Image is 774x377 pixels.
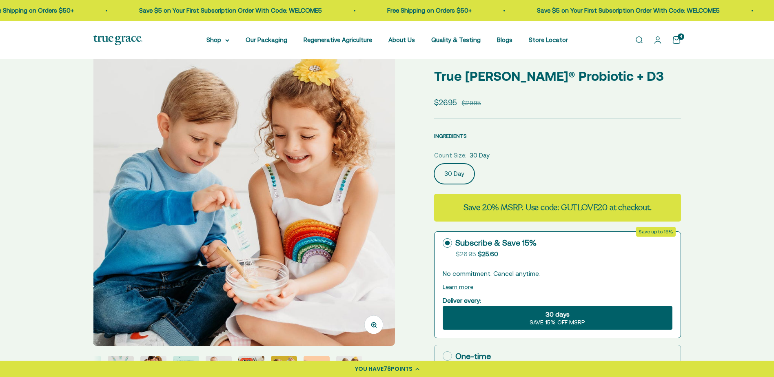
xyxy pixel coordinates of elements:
legend: Count Size: [434,151,466,160]
a: Free Shipping on Orders $50+ [380,7,464,14]
sale-price: $26.95 [434,96,457,109]
a: Quality & Testing [431,36,481,43]
img: True Littles Probiotic + D3 [93,44,395,346]
a: Our Packaging [246,36,287,43]
strong: Save 20% MSRP. Use code: GUTLOVE20 at checkout. [464,202,652,213]
p: True [PERSON_NAME]® Probiotic + D3 [434,66,681,86]
summary: Shop [206,35,229,45]
span: INGREDIENTS [434,133,467,139]
span: 76 [384,365,391,373]
span: YOU HAVE [355,365,384,373]
a: About Us [388,36,415,43]
span: 30 Day [470,151,490,160]
a: Store Locator [529,36,568,43]
a: Blogs [497,36,512,43]
a: Regenerative Agriculture [304,36,372,43]
button: INGREDIENTS [434,131,467,141]
cart-count: 4 [678,33,684,40]
p: Save $5 on Your First Subscription Order With Code: WELCOME5 [530,6,712,16]
span: POINTS [391,365,413,373]
compare-at-price: $29.95 [462,98,481,108]
p: Save $5 on Your First Subscription Order With Code: WELCOME5 [132,6,315,16]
